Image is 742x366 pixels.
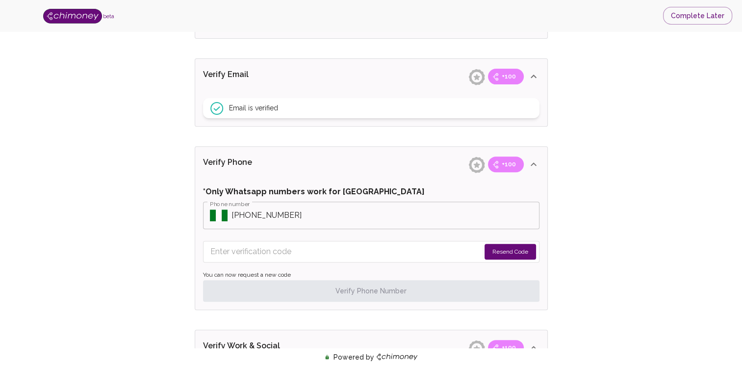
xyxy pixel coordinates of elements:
[496,159,522,169] span: +100
[195,59,547,94] div: Verify Email+100
[210,200,250,208] label: Phone number
[103,13,114,19] span: beta
[496,343,522,353] span: +100
[210,208,228,223] button: Select country
[663,7,732,25] button: Complete Later
[203,157,310,172] p: Verify Phone
[195,330,547,366] div: Verify Work & Social+100
[229,103,278,113] span: Email is verified
[210,244,480,260] input: Enter verification code
[43,9,102,24] img: Logo
[203,280,539,302] button: Verify Phone Number
[195,147,547,182] div: Verify Phone+100
[496,72,522,81] span: +100
[203,69,310,84] p: Verify Email
[485,244,536,260] button: Resend Code
[203,340,310,356] p: Verify Work & Social
[203,270,539,280] span: You can now request a new code
[203,187,425,196] strong: *Only Whatsapp numbers work for [GEOGRAPHIC_DATA]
